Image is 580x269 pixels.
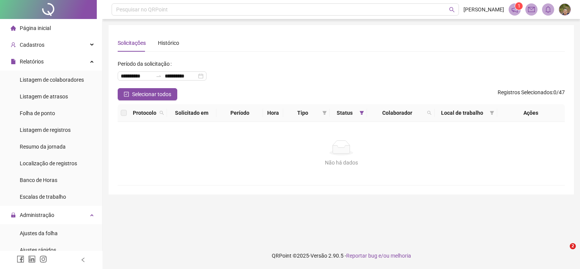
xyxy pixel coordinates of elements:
span: search [427,111,432,115]
span: Registros Selecionados [498,89,552,95]
span: Selecionar todos [132,90,171,98]
span: filter [490,111,494,115]
span: filter [488,107,496,119]
span: left [80,257,86,263]
span: to [156,73,162,79]
span: : 0 / 47 [498,88,565,100]
img: 90845 [559,4,571,15]
span: Escalas de trabalho [20,194,66,200]
div: Não há dados [127,158,556,167]
span: Versão [310,253,327,259]
span: Listagem de colaboradores [20,77,84,83]
div: Ações [500,109,562,117]
span: search [158,107,165,119]
span: filter [358,107,366,119]
span: Localização de registros [20,160,77,166]
span: facebook [17,255,24,263]
span: mail [528,6,535,13]
span: home [11,25,16,31]
span: Listagem de atrasos [20,93,68,100]
span: 1 [518,3,520,9]
span: Ajustes da folha [20,230,58,236]
th: Período [216,104,263,122]
span: bell [545,6,552,13]
span: filter [321,107,328,119]
span: search [426,107,433,119]
label: Período da solicitação [118,58,175,70]
span: file [11,59,16,64]
span: Cadastros [20,42,44,48]
span: Resumo da jornada [20,144,66,150]
span: Listagem de registros [20,127,71,133]
th: Solicitado em [167,104,216,122]
th: Hora [263,104,283,122]
span: linkedin [28,255,36,263]
span: Folha de ponto [20,110,55,116]
span: 2 [570,243,576,249]
span: Status [333,109,357,117]
span: Relatórios [20,59,44,65]
span: filter [322,111,327,115]
span: notification [511,6,518,13]
span: Protocolo [133,109,156,117]
span: Tipo [286,109,319,117]
span: filter [359,111,364,115]
sup: 1 [515,2,523,10]
span: Local de trabalho [438,109,487,117]
span: check-square [124,92,129,97]
button: Selecionar todos [118,88,177,100]
span: user-add [11,42,16,47]
span: swap-right [156,73,162,79]
span: instagram [39,255,47,263]
span: Página inicial [20,25,51,31]
span: [PERSON_NAME] [463,5,504,14]
iframe: Intercom live chat [554,243,572,261]
span: search [449,7,455,13]
span: Reportar bug e/ou melhoria [346,253,411,259]
span: search [159,111,164,115]
span: lock [11,212,16,218]
span: Colaborador [370,109,424,117]
span: Banco de Horas [20,177,57,183]
span: Administração [20,212,54,218]
footer: QRPoint © 2025 - 2.90.5 - [102,242,580,269]
div: Solicitações [118,39,146,47]
div: Histórico [158,39,179,47]
span: Ajustes rápidos [20,247,56,253]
